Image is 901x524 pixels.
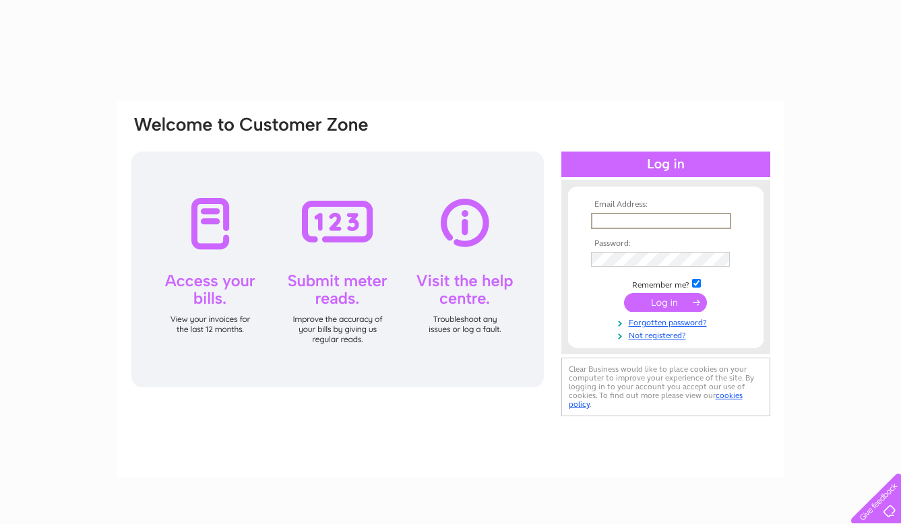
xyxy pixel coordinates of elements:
a: Forgotten password? [591,315,744,328]
a: cookies policy [569,391,743,409]
div: Clear Business would like to place cookies on your computer to improve your experience of the sit... [561,358,770,416]
input: Submit [624,293,707,312]
td: Remember me? [588,277,744,290]
th: Password: [588,239,744,249]
a: Not registered? [591,328,744,341]
th: Email Address: [588,200,744,209]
